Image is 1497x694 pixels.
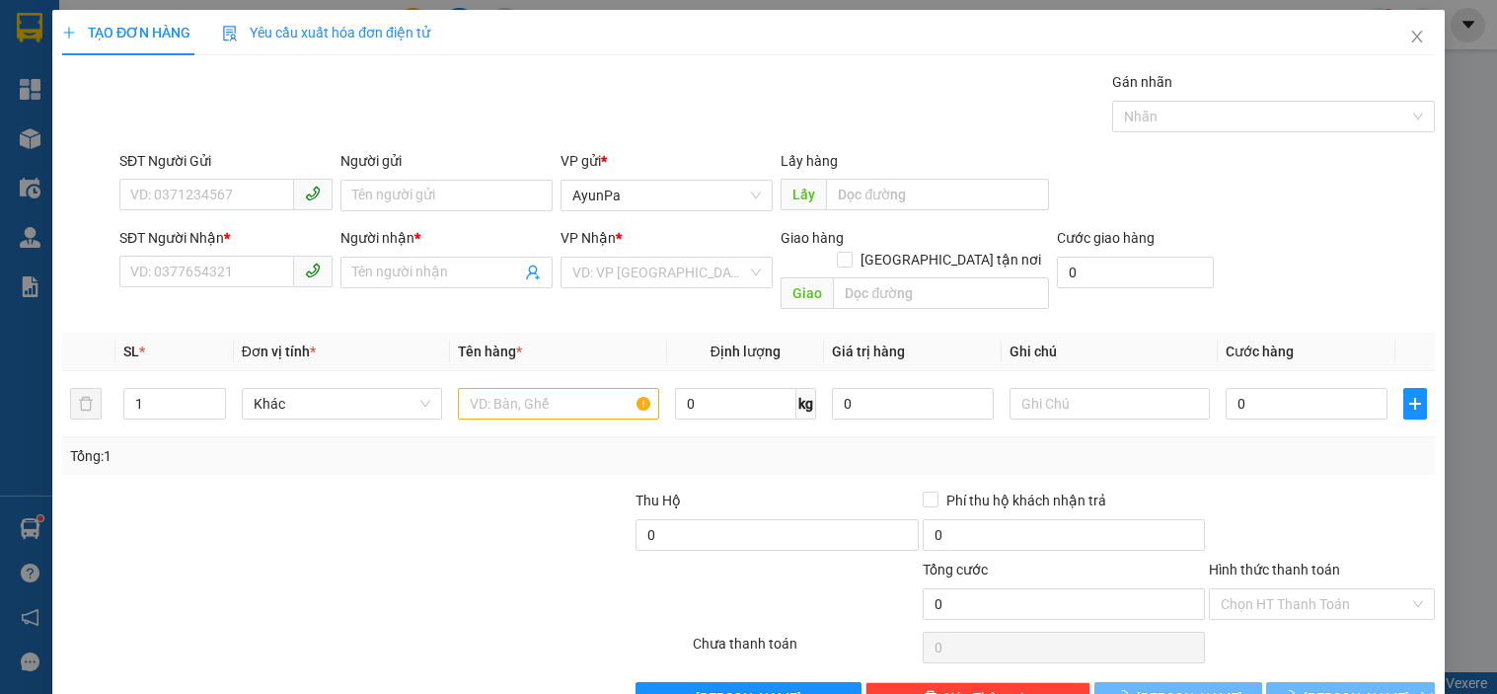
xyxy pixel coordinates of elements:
[1226,344,1294,359] span: Cước hàng
[242,344,316,359] span: Đơn vị tính
[691,633,920,667] div: Chưa thanh toán
[305,186,321,201] span: phone
[938,490,1114,511] span: Phí thu hộ khách nhận trả
[711,344,781,359] span: Định lượng
[1404,396,1426,412] span: plus
[827,179,1049,210] input: Dọc đường
[305,263,321,278] span: phone
[340,227,553,249] div: Người nhận
[834,277,1049,309] input: Dọc đường
[70,388,102,420] button: delete
[119,227,332,249] div: SĐT Người Nhận
[1403,388,1427,420] button: plus
[923,562,988,578] span: Tổng cước
[458,388,658,420] input: VD: Bàn, Ghế
[782,277,834,309] span: Giao
[1389,10,1445,65] button: Close
[119,150,332,172] div: SĐT Người Gửi
[782,230,845,246] span: Giao hàng
[1112,74,1172,90] label: Gán nhãn
[1057,230,1155,246] label: Cước giao hàng
[561,230,616,246] span: VP Nhận
[1409,29,1425,44] span: close
[525,265,541,280] span: user-add
[782,153,839,169] span: Lấy hàng
[1209,562,1340,578] label: Hình thức thanh toán
[561,150,773,172] div: VP gửi
[70,445,579,467] div: Tổng: 1
[636,493,681,508] span: Thu Hộ
[1010,388,1210,420] input: Ghi Chú
[796,388,816,420] span: kg
[340,150,553,172] div: Người gửi
[222,25,430,40] span: Yêu cầu xuất hóa đơn điện tử
[1002,333,1218,371] th: Ghi chú
[222,26,238,41] img: icon
[62,26,76,39] span: plus
[62,25,190,40] span: TẠO ĐƠN HÀNG
[782,179,827,210] span: Lấy
[832,344,905,359] span: Giá trị hàng
[458,344,522,359] span: Tên hàng
[572,181,761,210] span: AyunPa
[123,344,139,359] span: SL
[853,249,1049,270] span: [GEOGRAPHIC_DATA] tận nơi
[254,389,430,419] span: Khác
[1057,257,1215,288] input: Cước giao hàng
[832,388,994,420] input: 0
